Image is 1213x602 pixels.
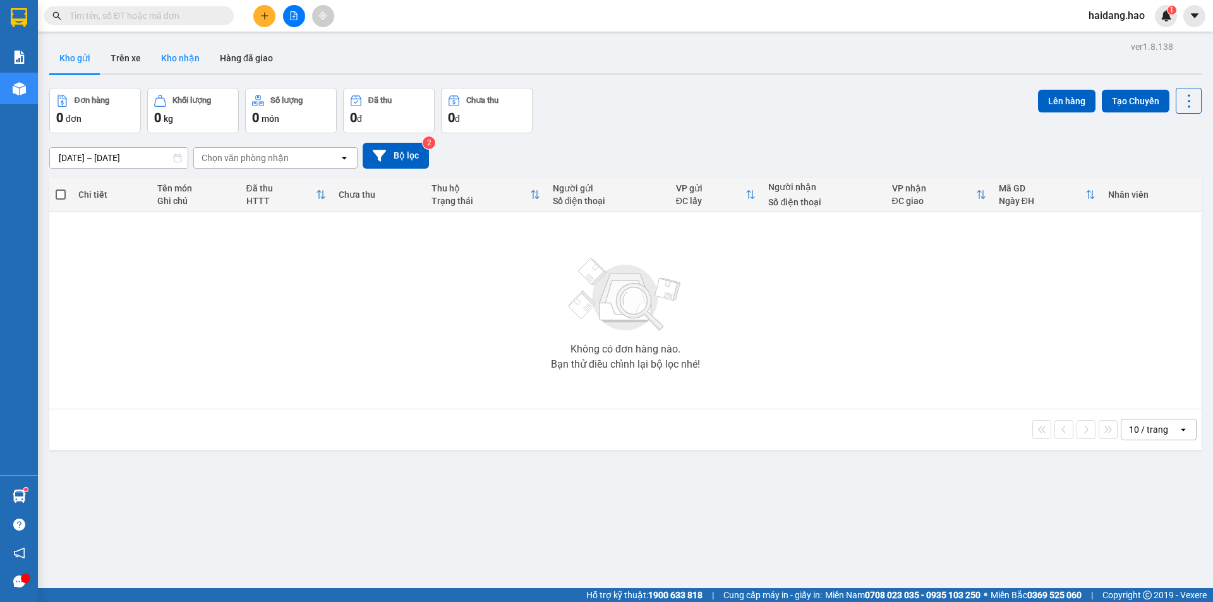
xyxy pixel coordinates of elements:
[676,183,746,193] div: VP gửi
[1129,423,1168,436] div: 10 / trang
[66,114,81,124] span: đơn
[1078,8,1155,23] span: haidang.hao
[164,114,173,124] span: kg
[13,575,25,587] span: message
[13,547,25,559] span: notification
[768,182,879,192] div: Người nhận
[52,11,61,20] span: search
[210,43,283,73] button: Hàng đã giao
[886,178,993,212] th: Toggle SortBy
[1108,190,1195,200] div: Nhân viên
[289,11,298,20] span: file-add
[466,96,498,105] div: Chưa thu
[357,114,362,124] span: đ
[50,148,188,168] input: Select a date range.
[1131,40,1173,54] div: ver 1.8.138
[993,178,1102,212] th: Toggle SortBy
[339,153,349,163] svg: open
[676,196,746,206] div: ĐC lấy
[49,43,100,73] button: Kho gửi
[1161,10,1172,21] img: icon-new-feature
[1143,591,1152,599] span: copyright
[448,110,455,125] span: 0
[648,590,703,600] strong: 1900 633 818
[13,519,25,531] span: question-circle
[202,152,289,164] div: Chọn văn phòng nhận
[999,196,1085,206] div: Ngày ĐH
[283,5,305,27] button: file-add
[252,110,259,125] span: 0
[825,588,981,602] span: Miền Nam
[892,196,976,206] div: ĐC giao
[892,183,976,193] div: VP nhận
[553,196,663,206] div: Số điện thoại
[13,490,26,503] img: warehouse-icon
[78,190,144,200] div: Chi tiết
[423,136,435,149] sup: 2
[13,51,26,64] img: solution-icon
[11,8,27,27] img: logo-vxr
[262,114,279,124] span: món
[431,183,530,193] div: Thu hộ
[1168,6,1176,15] sup: 1
[69,9,219,23] input: Tìm tên, số ĐT hoặc mã đơn
[24,488,28,491] sup: 1
[339,190,419,200] div: Chưa thu
[723,588,822,602] span: Cung cấp máy in - giấy in:
[1091,588,1093,602] span: |
[363,143,429,169] button: Bộ lọc
[991,588,1082,602] span: Miền Bắc
[350,110,357,125] span: 0
[562,251,689,339] img: svg+xml;base64,PHN2ZyBjbGFzcz0ibGlzdC1wbHVnX19zdmciIHhtbG5zPSJodHRwOi8vd3d3LnczLm9yZy8yMDAwL3N2Zy...
[1189,10,1200,21] span: caret-down
[1102,90,1169,112] button: Tạo Chuyến
[1178,424,1188,435] svg: open
[100,43,151,73] button: Trên xe
[312,5,334,27] button: aim
[768,197,879,207] div: Số điện thoại
[49,88,141,133] button: Đơn hàng0đơn
[368,96,392,105] div: Đã thu
[425,178,546,212] th: Toggle SortBy
[551,359,700,370] div: Bạn thử điều chỉnh lại bộ lọc nhé!
[75,96,109,105] div: Đơn hàng
[246,196,317,206] div: HTTT
[1169,6,1174,15] span: 1
[246,183,317,193] div: Đã thu
[999,183,1085,193] div: Mã GD
[553,183,663,193] div: Người gửi
[260,11,269,20] span: plus
[154,110,161,125] span: 0
[270,96,303,105] div: Số lượng
[245,88,337,133] button: Số lượng0món
[343,88,435,133] button: Đã thu0đ
[1027,590,1082,600] strong: 0369 525 060
[984,593,987,598] span: ⚪️
[157,196,234,206] div: Ghi chú
[151,43,210,73] button: Kho nhận
[172,96,211,105] div: Khối lượng
[253,5,275,27] button: plus
[570,344,680,354] div: Không có đơn hàng nào.
[13,82,26,95] img: warehouse-icon
[441,88,533,133] button: Chưa thu0đ
[455,114,460,124] span: đ
[1038,90,1095,112] button: Lên hàng
[431,196,530,206] div: Trạng thái
[586,588,703,602] span: Hỗ trợ kỹ thuật:
[1183,5,1205,27] button: caret-down
[56,110,63,125] span: 0
[240,178,333,212] th: Toggle SortBy
[318,11,327,20] span: aim
[712,588,714,602] span: |
[157,183,234,193] div: Tên món
[147,88,239,133] button: Khối lượng0kg
[865,590,981,600] strong: 0708 023 035 - 0935 103 250
[670,178,763,212] th: Toggle SortBy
